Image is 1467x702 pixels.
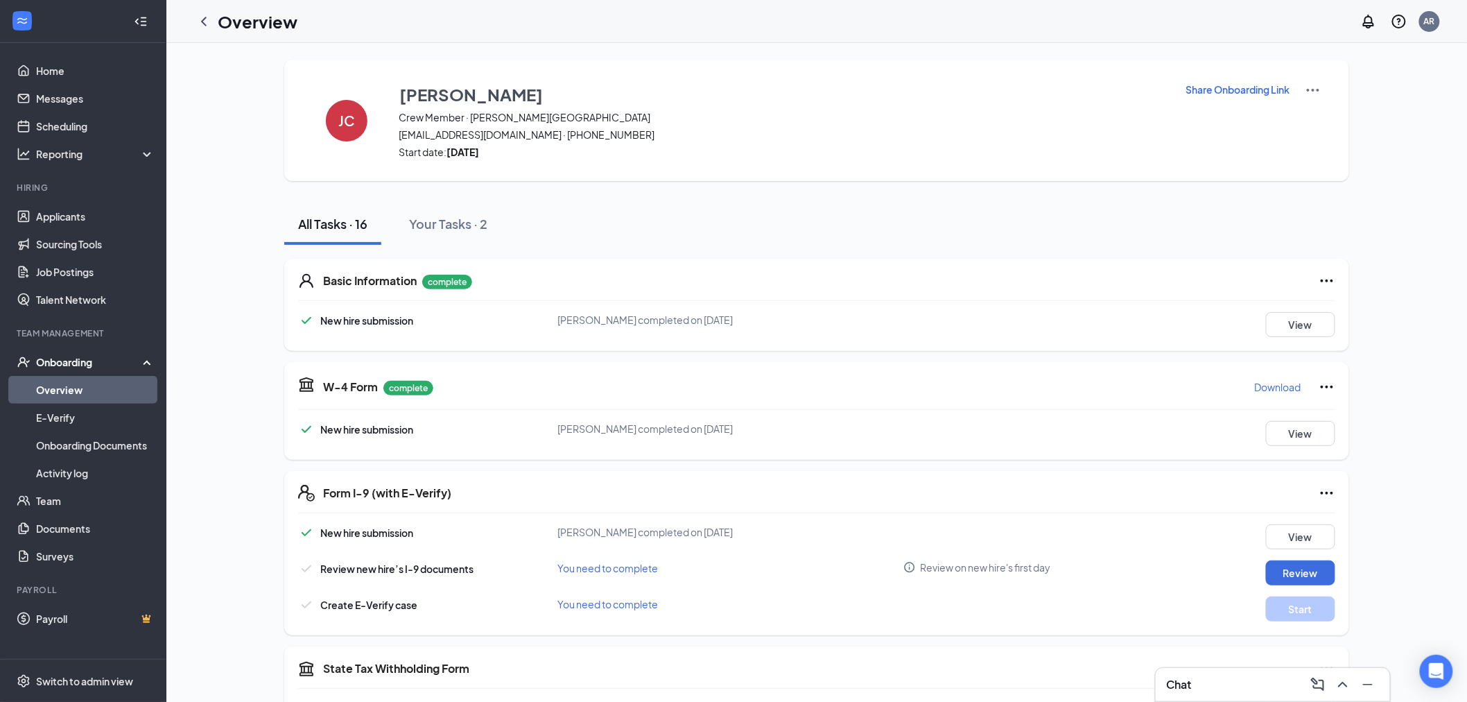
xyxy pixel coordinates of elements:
a: Surveys [36,542,155,570]
a: Activity log [36,459,155,487]
a: Job Postings [36,258,155,286]
a: Documents [36,515,155,542]
svg: Checkmark [298,560,315,577]
h3: Chat [1167,677,1192,692]
span: Crew Member · [PERSON_NAME][GEOGRAPHIC_DATA] [399,110,1168,124]
span: Start date: [399,145,1168,159]
button: Minimize [1357,674,1379,696]
svg: Ellipses [1319,273,1335,289]
a: Onboarding Documents [36,431,155,459]
span: New hire submission [320,526,413,539]
div: Hiring [17,182,152,194]
div: AR [1424,15,1435,27]
div: Switch to admin view [36,674,133,688]
svg: Checkmark [298,597,315,613]
svg: Collapse [134,15,148,28]
span: [PERSON_NAME] completed on [DATE] [557,526,733,538]
button: ComposeMessage [1307,674,1329,696]
div: Team Management [17,327,152,339]
svg: Minimize [1360,676,1376,693]
button: Review [1266,560,1335,585]
svg: Checkmark [298,312,315,329]
span: [EMAIL_ADDRESS][DOMAIN_NAME] · [PHONE_NUMBER] [399,128,1168,142]
button: JC [312,82,381,159]
button: View [1266,421,1335,446]
svg: ComposeMessage [1310,676,1326,693]
h5: W-4 Form [323,379,378,395]
div: Your Tasks · 2 [409,215,487,232]
a: Messages [36,85,155,112]
a: Talent Network [36,286,155,314]
button: Share Onboarding Link [1186,82,1291,97]
span: You need to complete [557,562,658,574]
div: Onboarding [36,355,143,369]
svg: FormI9EVerifyIcon [298,485,315,502]
a: Scheduling [36,112,155,140]
button: Start [1266,597,1335,622]
button: View [1266,524,1335,549]
svg: Analysis [17,147,31,161]
img: More Actions [1305,82,1321,99]
button: [PERSON_NAME] [399,82,1168,107]
svg: User [298,273,315,289]
div: Reporting [36,147,155,161]
button: View [1266,312,1335,337]
svg: UserCheck [17,355,31,369]
h4: JC [338,116,355,126]
button: ChevronUp [1332,674,1354,696]
a: Team [36,487,155,515]
p: Download [1255,380,1301,394]
a: Applicants [36,203,155,230]
button: Download [1254,376,1302,398]
svg: Notifications [1360,13,1377,30]
p: complete [422,275,472,289]
span: Create E-Verify case [320,599,417,611]
h1: Overview [218,10,297,33]
span: [PERSON_NAME] completed on [DATE] [557,422,733,435]
svg: ChevronLeft [196,13,212,30]
h5: Basic Information [323,273,417,289]
strong: [DATE] [446,146,479,158]
svg: Ellipses [1319,485,1335,502]
svg: WorkstreamLogo [15,14,29,28]
svg: Settings [17,674,31,688]
svg: ChevronUp [1335,676,1351,693]
span: You need to complete [557,598,658,610]
span: Review on new hire's first day [921,560,1051,574]
svg: QuestionInfo [1391,13,1407,30]
svg: Checkmark [298,524,315,541]
svg: Checkmark [298,421,315,438]
span: New hire submission [320,423,413,436]
p: Share Onboarding Link [1186,83,1290,96]
a: Sourcing Tools [36,230,155,258]
span: Review new hire’s I-9 documents [320,563,474,575]
span: [PERSON_NAME] completed on [DATE] [557,314,733,326]
h5: State Tax Withholding Form [323,661,469,676]
p: complete [383,381,433,395]
div: All Tasks · 16 [298,215,367,232]
svg: TaxGovernmentIcon [298,376,315,393]
svg: Info [903,561,916,574]
svg: Ellipses [1319,379,1335,395]
h5: Form I-9 (with E-Verify) [323,486,451,501]
div: Open Intercom Messenger [1420,655,1453,688]
span: New hire submission [320,314,413,327]
a: Home [36,57,155,85]
a: Overview [36,376,155,404]
svg: Ellipses [1319,660,1335,677]
a: PayrollCrown [36,605,155,633]
div: Payroll [17,584,152,596]
a: E-Verify [36,404,155,431]
svg: TaxGovernmentIcon [298,660,315,677]
h3: [PERSON_NAME] [399,83,543,106]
